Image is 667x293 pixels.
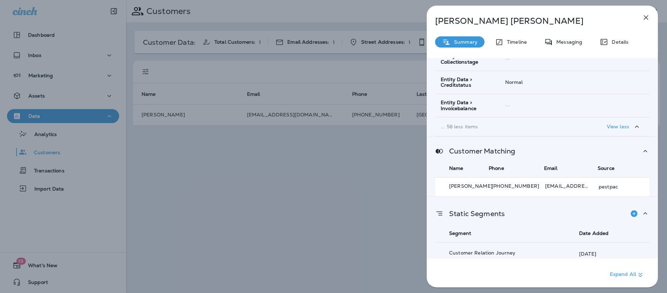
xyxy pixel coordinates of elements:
p: Messaging [553,39,582,45]
span: Entity Data > Collectionstage [441,53,494,65]
p: [DATE] [579,251,596,257]
span: Segment [449,230,471,236]
span: Source [598,165,614,171]
span: Entity Data > Creditstatus [441,77,494,88]
button: Add to Static Segment [627,207,641,221]
p: Timeline [503,39,527,45]
button: View less [604,120,644,133]
p: Details [608,39,628,45]
p: [PERSON_NAME] [449,183,495,189]
span: Name [449,165,463,171]
p: ... 58 less items [441,124,579,129]
p: Customer Relation Journey [449,250,545,256]
p: [PERSON_NAME] [PERSON_NAME] [435,16,626,26]
span: -- [505,56,510,62]
p: Customer Matching [443,148,515,154]
button: Expand All [607,269,647,281]
p: [PHONE_NUMBER] [491,183,544,189]
span: Normal [505,79,523,85]
p: Expand All [610,271,645,279]
p: Static Segments [443,211,505,216]
span: Email [544,165,557,171]
p: pestpac [599,184,618,190]
span: -- [505,102,510,109]
p: leth23@gmail.com [545,183,591,189]
span: Phone [489,165,504,171]
span: Date Added [579,230,608,236]
span: Entity Data > Invoicebalance [441,100,494,112]
p: Summary [451,39,477,45]
p: View less [607,124,629,129]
